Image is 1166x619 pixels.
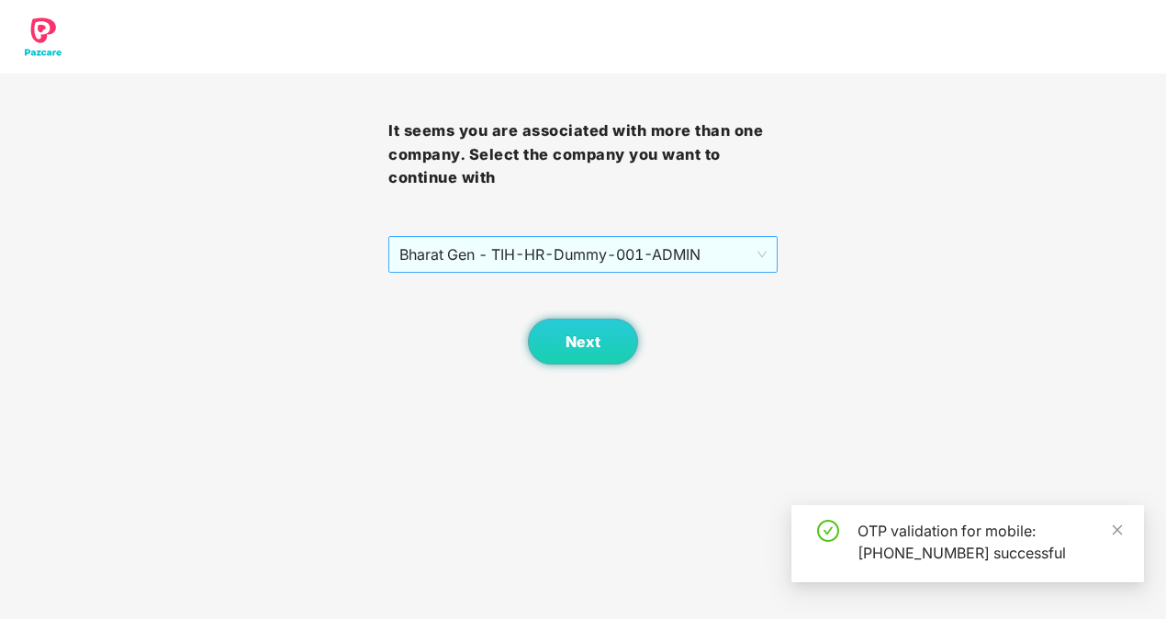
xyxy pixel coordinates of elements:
[399,237,766,272] span: Bharat Gen - TIH - HR-Dummy-001 - ADMIN
[817,520,839,542] span: check-circle
[388,119,777,190] h3: It seems you are associated with more than one company. Select the company you want to continue with
[1111,523,1124,536] span: close
[566,333,600,351] span: Next
[858,520,1122,564] div: OTP validation for mobile: [PHONE_NUMBER] successful
[528,319,638,365] button: Next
